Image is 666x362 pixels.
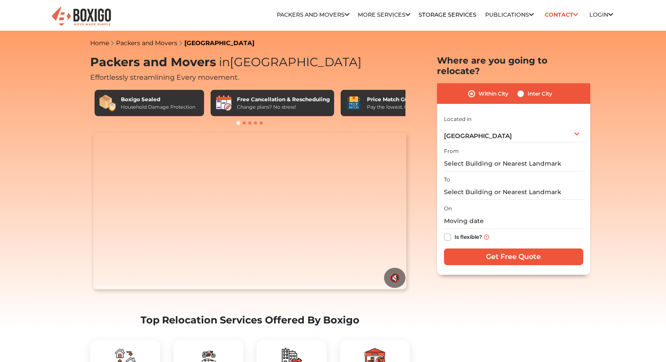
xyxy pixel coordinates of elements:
a: Packers and Movers [116,39,177,47]
video: Your browser does not support the video tag. [93,132,406,289]
a: Packers and Movers [277,11,349,18]
span: [GEOGRAPHIC_DATA] [444,132,512,140]
a: More services [358,11,410,18]
img: Free Cancellation & Rescheduling [215,94,233,112]
div: Boxigo Sealed [121,96,195,103]
h1: Packers and Movers [90,55,410,70]
div: Household Damage Protection [121,103,195,111]
a: Login [589,11,613,18]
a: Publications [485,11,534,18]
h2: Where are you going to relocate? [437,55,590,76]
div: Pay the lowest. Guaranteed! [367,103,433,111]
input: Moving date [444,213,583,229]
div: Change plans? No stress! [237,103,330,111]
div: Price Match Guarantee [367,96,433,103]
img: Boxigo [51,6,112,27]
img: info [484,234,489,240]
a: Home [90,39,109,47]
div: Free Cancellation & Rescheduling [237,96,330,103]
img: Boxigo Sealed [99,94,116,112]
button: 🔇 [384,268,405,288]
input: Select Building or Nearest Landmark [444,185,583,200]
span: [GEOGRAPHIC_DATA] [216,55,362,69]
label: Is flexible? [455,232,482,241]
span: in [219,55,230,69]
a: [GEOGRAPHIC_DATA] [184,39,254,47]
label: From [444,147,459,155]
span: Effortlessly streamlining Every movement. [90,73,239,82]
img: Price Match Guarantee [345,94,363,112]
h2: Top Relocation Services Offered By Boxigo [90,314,410,326]
label: Located in [444,115,472,123]
label: Inter City [528,89,552,99]
label: Within City [479,89,508,99]
input: Select Building or Nearest Landmark [444,156,583,171]
label: On [444,205,452,213]
label: To [444,176,450,184]
a: Contact [542,8,581,21]
a: Storage Services [419,11,476,18]
input: Get Free Quote [444,248,583,265]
